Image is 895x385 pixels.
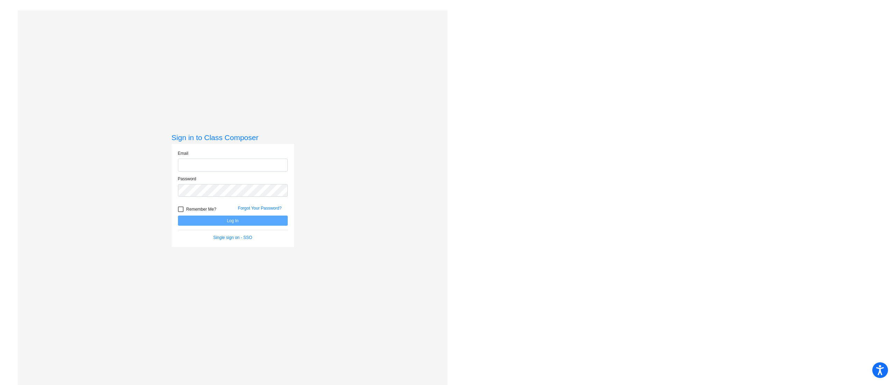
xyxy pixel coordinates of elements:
button: Log In [178,216,288,226]
a: Single sign on - SSO [213,235,252,240]
label: Email [178,150,188,157]
label: Password [178,176,196,182]
span: Remember Me? [186,205,216,213]
h3: Sign in to Class Composer [172,133,294,142]
a: Forgot Your Password? [238,206,282,211]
